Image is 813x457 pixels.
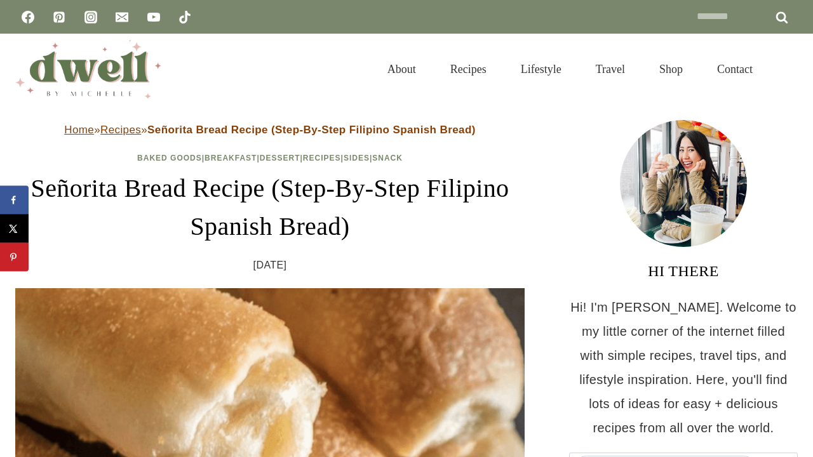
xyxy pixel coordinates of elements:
img: DWELL by michelle [15,40,161,98]
a: Sides [344,154,370,162]
a: Recipes [303,154,341,162]
a: Travel [579,47,642,91]
a: Shop [642,47,700,91]
a: Dessert [260,154,300,162]
a: Snack [372,154,403,162]
a: Breakfast [205,154,257,162]
a: Facebook [15,4,41,30]
strong: Señorita Bread Recipe (Step-By-Step Filipino Spanish Bread) [147,124,476,136]
span: » » [64,124,476,136]
button: View Search Form [776,58,798,80]
a: About [370,47,433,91]
a: TikTok [172,4,198,30]
a: Lifestyle [504,47,579,91]
a: YouTube [141,4,166,30]
h3: HI THERE [569,260,798,282]
h1: Señorita Bread Recipe (Step-By-Step Filipino Spanish Bread) [15,169,525,246]
a: Contact [700,47,770,91]
a: Email [109,4,135,30]
a: Pinterest [46,4,72,30]
a: Baked Goods [137,154,202,162]
a: Recipes [100,124,141,136]
p: Hi! I'm [PERSON_NAME]. Welcome to my little corner of the internet filled with simple recipes, tr... [569,295,798,440]
a: Home [64,124,94,136]
a: Recipes [433,47,504,91]
span: | | | | | [137,154,403,162]
time: [DATE] [253,256,287,275]
a: Instagram [78,4,104,30]
nav: Primary Navigation [370,47,770,91]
